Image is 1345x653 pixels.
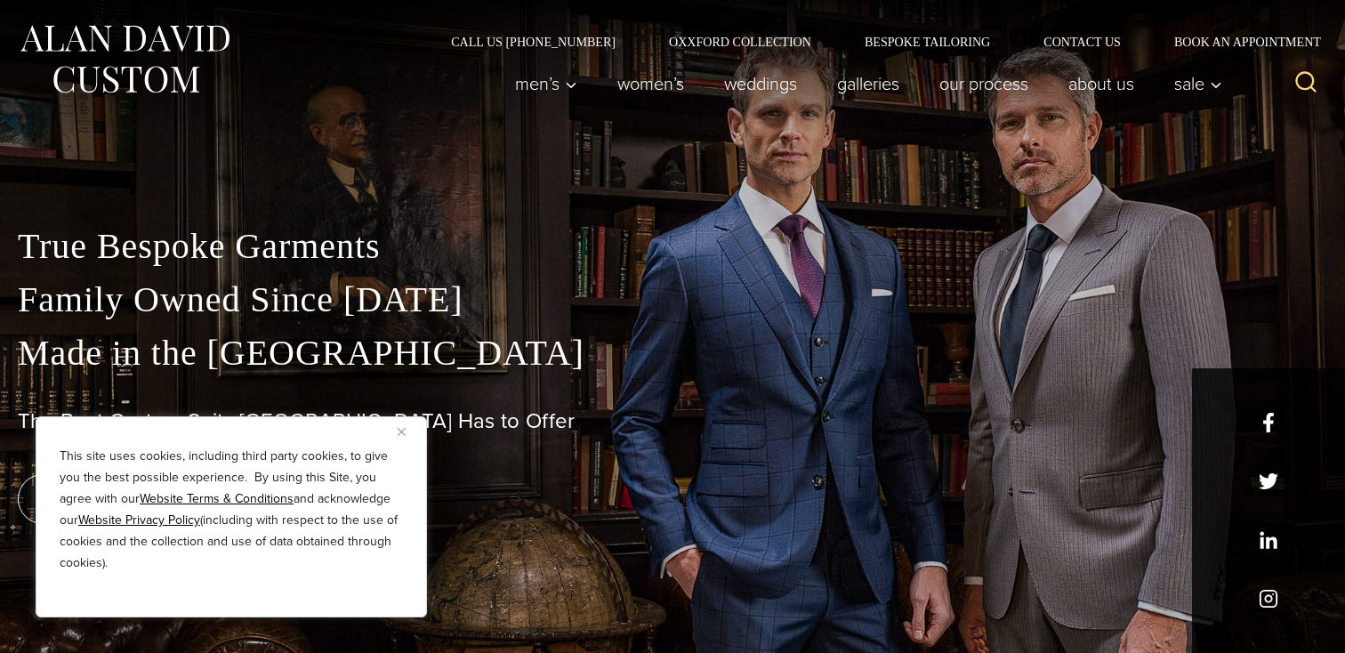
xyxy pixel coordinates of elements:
a: weddings [705,66,817,101]
p: True Bespoke Garments Family Owned Since [DATE] Made in the [GEOGRAPHIC_DATA] [18,220,1327,380]
span: Men’s [515,75,577,93]
nav: Secondary Navigation [424,36,1327,48]
a: Book an Appointment [1148,36,1327,48]
span: Sale [1174,75,1222,93]
p: This site uses cookies, including third party cookies, to give you the best possible experience. ... [60,446,403,574]
a: Website Terms & Conditions [140,489,294,508]
nav: Primary Navigation [495,66,1232,101]
a: Our Process [920,66,1049,101]
img: Alan David Custom [18,20,231,99]
a: Call Us [PHONE_NUMBER] [424,36,642,48]
button: Close [398,421,419,442]
a: Contact Us [1017,36,1148,48]
a: Galleries [817,66,920,101]
h1: The Best Custom Suits [GEOGRAPHIC_DATA] Has to Offer [18,408,1327,434]
a: About Us [1049,66,1155,101]
button: View Search Form [1285,62,1327,105]
img: Close [398,428,406,436]
a: book an appointment [18,474,267,524]
a: Oxxford Collection [642,36,838,48]
a: Bespoke Tailoring [838,36,1017,48]
a: Website Privacy Policy [78,511,200,529]
a: Women’s [598,66,705,101]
